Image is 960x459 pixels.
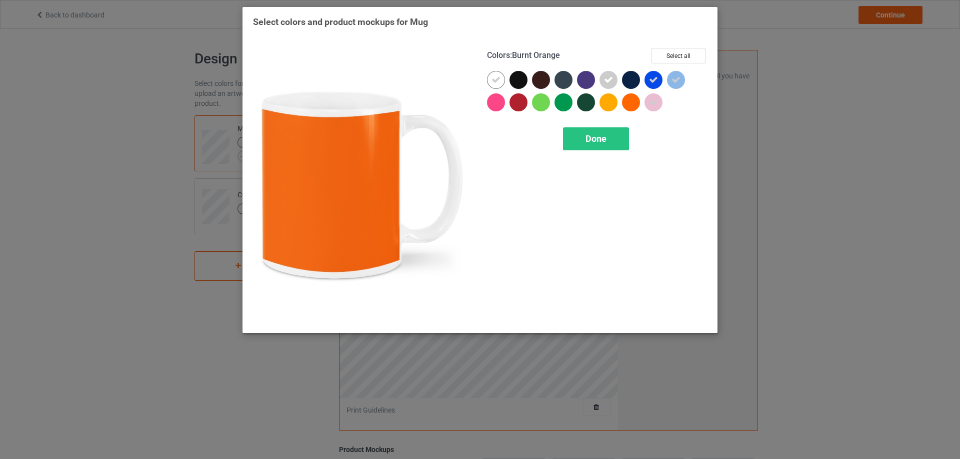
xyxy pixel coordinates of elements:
[487,50,510,60] span: Colors
[585,133,606,144] span: Done
[651,48,705,63] button: Select all
[512,50,560,60] span: Burnt Orange
[487,50,560,61] h4: :
[253,48,473,323] img: regular.jpg
[253,16,428,27] span: Select colors and product mockups for Mug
